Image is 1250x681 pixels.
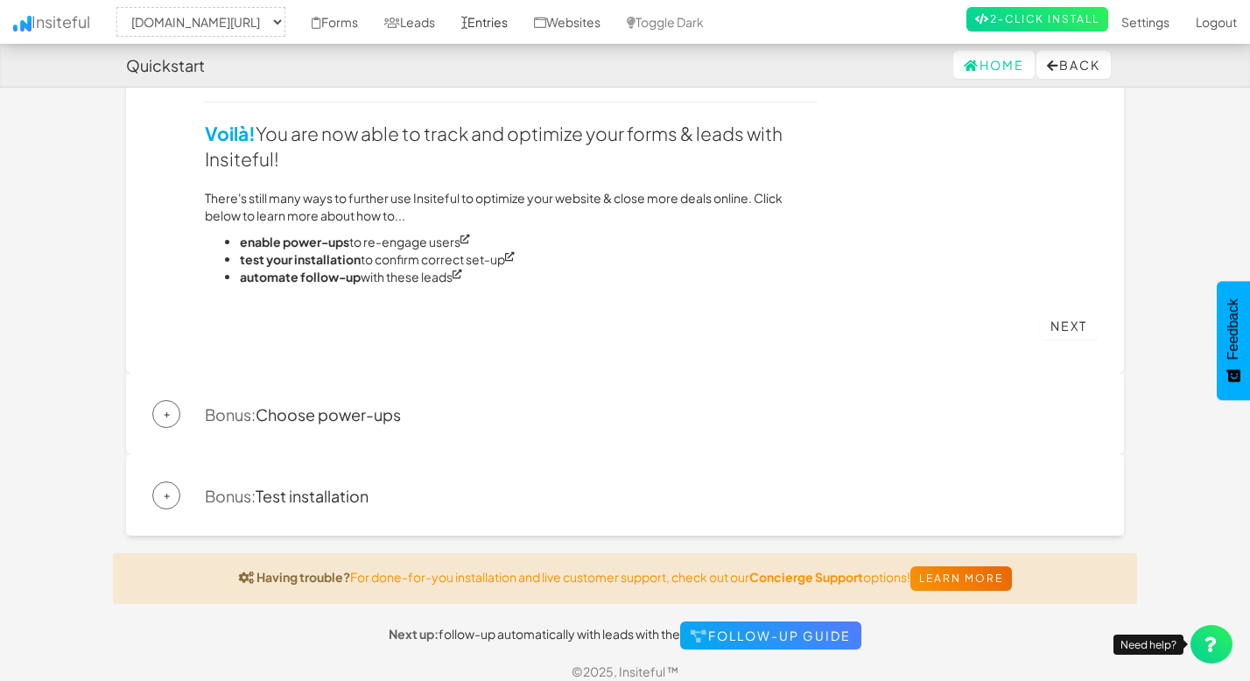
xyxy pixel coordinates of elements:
[953,51,1035,79] a: Home
[1217,281,1250,400] button: Feedback - Show survey
[205,404,256,425] span: Bonus:
[205,404,401,425] a: Bonus:Choose power-ups
[749,569,863,585] a: Concierge Support
[113,553,1137,604] div: For done-for-you installation and live customer support, check out our options!
[240,233,791,250] li: to re-engage users
[1225,298,1241,360] span: Feedback
[240,250,791,268] li: to confirm correct set-up
[389,626,861,642] span: follow-up automatically with leads with the
[240,234,349,249] a: enable power-ups
[13,16,32,32] img: icon.png
[205,122,256,145] strong: Voilà!
[152,481,180,509] span: +
[966,7,1108,32] a: 2-Click Install
[1113,635,1183,655] div: Need help?
[205,486,256,506] span: Bonus:
[1036,51,1111,79] button: Back
[680,621,861,649] a: Follow-Up Guide
[240,269,361,284] a: automate follow-up
[152,400,180,428] span: +
[205,189,791,224] p: There's still many ways to further use Insiteful to optimize your website & close more deals onli...
[205,486,369,506] a: Bonus:Test installation
[240,251,361,267] a: test your installation
[240,268,791,285] li: with these leads
[1040,312,1098,340] a: Next
[256,569,350,585] strong: Having trouble?
[389,626,439,642] strong: Next up:
[910,566,1012,591] a: Learn more
[126,57,205,74] h4: Quickstart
